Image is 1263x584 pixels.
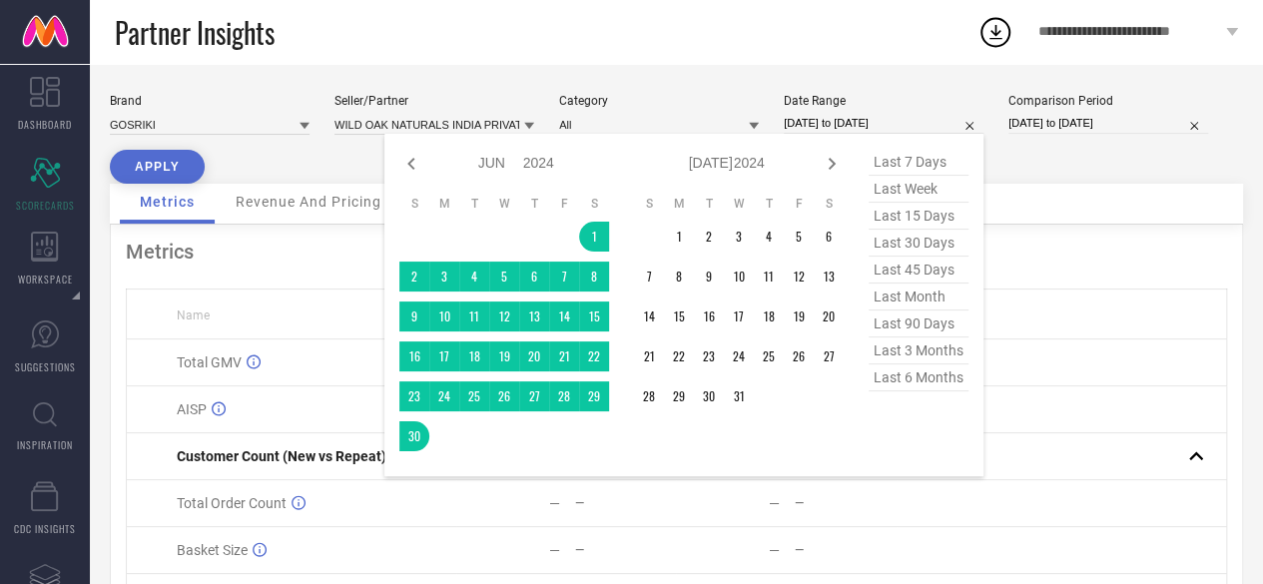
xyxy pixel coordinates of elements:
td: Sat Jul 06 2024 [814,222,844,252]
div: Category [559,94,759,108]
th: Wednesday [489,196,519,212]
td: Mon Jul 22 2024 [664,341,694,371]
td: Tue Jul 16 2024 [694,301,724,331]
th: Saturday [814,196,844,212]
span: WORKSPACE [18,272,73,287]
td: Sun Jun 16 2024 [399,341,429,371]
div: Metrics [126,240,1227,264]
td: Sat Jul 13 2024 [814,262,844,292]
div: — [575,543,676,557]
span: last 15 days [869,203,968,230]
td: Fri Jul 12 2024 [784,262,814,292]
th: Tuesday [694,196,724,212]
td: Fri Jun 14 2024 [549,301,579,331]
td: Tue Jun 04 2024 [459,262,489,292]
span: AISP [177,401,207,417]
div: — [795,543,896,557]
td: Sun Jun 02 2024 [399,262,429,292]
div: — [549,542,560,558]
td: Sun Jun 09 2024 [399,301,429,331]
td: Thu Jul 04 2024 [754,222,784,252]
td: Thu Jun 27 2024 [519,381,549,411]
td: Wed Jun 26 2024 [489,381,519,411]
td: Wed Jun 05 2024 [489,262,519,292]
span: SUGGESTIONS [15,359,76,374]
div: — [549,495,560,511]
span: Revenue And Pricing [236,194,381,210]
td: Sat Jun 01 2024 [579,222,609,252]
button: APPLY [110,150,205,184]
td: Fri Jul 19 2024 [784,301,814,331]
td: Sat Jun 29 2024 [579,381,609,411]
td: Mon Jul 15 2024 [664,301,694,331]
div: Brand [110,94,310,108]
div: Open download list [977,14,1013,50]
div: Date Range [784,94,983,108]
td: Thu Jun 13 2024 [519,301,549,331]
th: Tuesday [459,196,489,212]
th: Monday [664,196,694,212]
span: Basket Size [177,542,248,558]
div: Seller/Partner [334,94,534,108]
span: last 6 months [869,364,968,391]
span: last month [869,284,968,310]
td: Mon Jun 03 2024 [429,262,459,292]
span: Total GMV [177,354,242,370]
td: Tue Jul 09 2024 [694,262,724,292]
td: Fri Jun 07 2024 [549,262,579,292]
td: Wed Jul 10 2024 [724,262,754,292]
td: Sat Jun 08 2024 [579,262,609,292]
td: Tue Jul 02 2024 [694,222,724,252]
span: DASHBOARD [18,117,72,132]
td: Sun Jul 07 2024 [634,262,664,292]
td: Tue Jul 30 2024 [694,381,724,411]
th: Sunday [634,196,664,212]
td: Sun Jun 30 2024 [399,421,429,451]
div: Next month [820,152,844,176]
td: Wed Jul 24 2024 [724,341,754,371]
td: Sun Jul 21 2024 [634,341,664,371]
span: Partner Insights [115,12,275,53]
td: Fri Jul 26 2024 [784,341,814,371]
div: — [769,542,780,558]
td: Thu Jul 25 2024 [754,341,784,371]
td: Tue Jun 11 2024 [459,301,489,331]
td: Sun Jun 23 2024 [399,381,429,411]
div: — [795,496,896,510]
span: Total Order Count [177,495,287,511]
td: Fri Jun 28 2024 [549,381,579,411]
td: Tue Jul 23 2024 [694,341,724,371]
div: — [575,496,676,510]
td: Mon Jul 01 2024 [664,222,694,252]
th: Wednesday [724,196,754,212]
td: Wed Jul 17 2024 [724,301,754,331]
span: Customer Count (New vs Repeat) [177,448,386,464]
td: Wed Jul 31 2024 [724,381,754,411]
td: Wed Jul 03 2024 [724,222,754,252]
span: last 3 months [869,337,968,364]
th: Sunday [399,196,429,212]
th: Friday [549,196,579,212]
td: Thu Jul 18 2024 [754,301,784,331]
td: Mon Jun 10 2024 [429,301,459,331]
div: Previous month [399,152,423,176]
div: — [769,495,780,511]
td: Mon Jul 29 2024 [664,381,694,411]
td: Sat Jul 20 2024 [814,301,844,331]
td: Sun Jul 28 2024 [634,381,664,411]
input: Select comparison period [1008,113,1208,134]
td: Sun Jul 14 2024 [634,301,664,331]
span: INSPIRATION [17,437,73,452]
input: Select date range [784,113,983,134]
span: last 90 days [869,310,968,337]
span: Metrics [140,194,195,210]
td: Thu Jul 11 2024 [754,262,784,292]
span: last 30 days [869,230,968,257]
span: last 45 days [869,257,968,284]
span: CDC INSIGHTS [14,521,76,536]
span: last week [869,176,968,203]
div: Comparison Period [1008,94,1208,108]
th: Thursday [519,196,549,212]
td: Wed Jun 19 2024 [489,341,519,371]
td: Thu Jun 06 2024 [519,262,549,292]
